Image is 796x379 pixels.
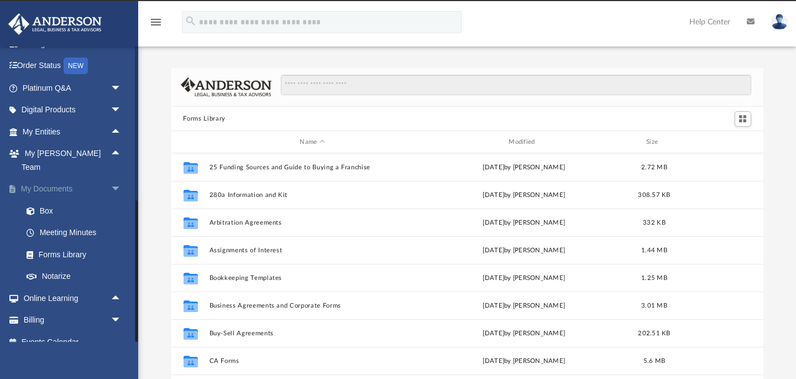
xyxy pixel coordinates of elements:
img: User Pic [771,14,788,30]
button: Assignments of Interest [209,247,416,254]
i: menu [149,15,163,29]
span: 308.57 KB [638,192,670,198]
div: [DATE] by [PERSON_NAME] [421,301,627,311]
div: NEW [64,58,88,74]
i: search [185,15,197,27]
span: arrow_drop_down [111,77,133,100]
span: arrow_drop_down [111,99,133,122]
span: 1.44 MB [641,247,667,253]
a: Forms Library [15,243,133,266]
span: 5.6 MB [643,358,665,364]
button: 280a Information and Kit [209,191,416,199]
button: Bookkeeping Templates [209,274,416,282]
button: Switch to Grid View [735,111,751,127]
button: Forms Library [183,114,225,124]
button: 25 Funding Sources and Guide to Buying a Franchise [209,164,416,171]
button: Arbitration Agreements [209,219,416,226]
div: [DATE] by [PERSON_NAME] [421,163,627,173]
span: 3.01 MB [641,303,667,309]
span: 332 KB [643,220,666,226]
span: arrow_drop_up [111,121,133,143]
a: Online Learningarrow_drop_up [8,287,133,309]
div: [DATE] by [PERSON_NAME] [421,190,627,200]
a: Meeting Minutes [15,222,138,244]
div: id [176,137,203,147]
span: 2.72 MB [641,164,667,170]
div: id [681,137,758,147]
a: Order StatusNEW [8,55,138,77]
div: [DATE] by [PERSON_NAME] [421,356,627,366]
a: Box [15,200,133,222]
span: arrow_drop_up [111,287,133,310]
img: Anderson Advisors Platinum Portal [5,13,105,35]
a: My [PERSON_NAME] Teamarrow_drop_up [8,143,133,178]
span: 202.51 KB [638,330,670,336]
div: [DATE] by [PERSON_NAME] [421,329,627,339]
input: Search files and folders [281,75,751,96]
a: Notarize [15,266,138,288]
span: arrow_drop_down [111,309,133,332]
a: Billingarrow_drop_down [8,309,138,331]
div: [DATE] by [PERSON_NAME] [421,246,627,256]
a: My Entitiesarrow_drop_up [8,121,138,143]
button: CA Forms [209,357,416,365]
a: Platinum Q&Aarrow_drop_down [8,77,138,99]
a: Events Calendar [8,331,138,353]
button: Business Agreements and Corporate Forms [209,302,416,309]
div: Modified [420,137,627,147]
span: arrow_drop_down [111,178,133,201]
span: 1.25 MB [641,275,667,281]
div: [DATE] by [PERSON_NAME] [421,218,627,228]
a: My Documentsarrow_drop_down [8,178,138,200]
div: Size [632,137,676,147]
a: menu [149,21,163,29]
div: [DATE] by [PERSON_NAME] [421,273,627,283]
div: Name [208,137,415,147]
a: Digital Productsarrow_drop_down [8,99,138,121]
span: arrow_drop_up [111,143,133,165]
button: Buy-Sell Agreements [209,330,416,337]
